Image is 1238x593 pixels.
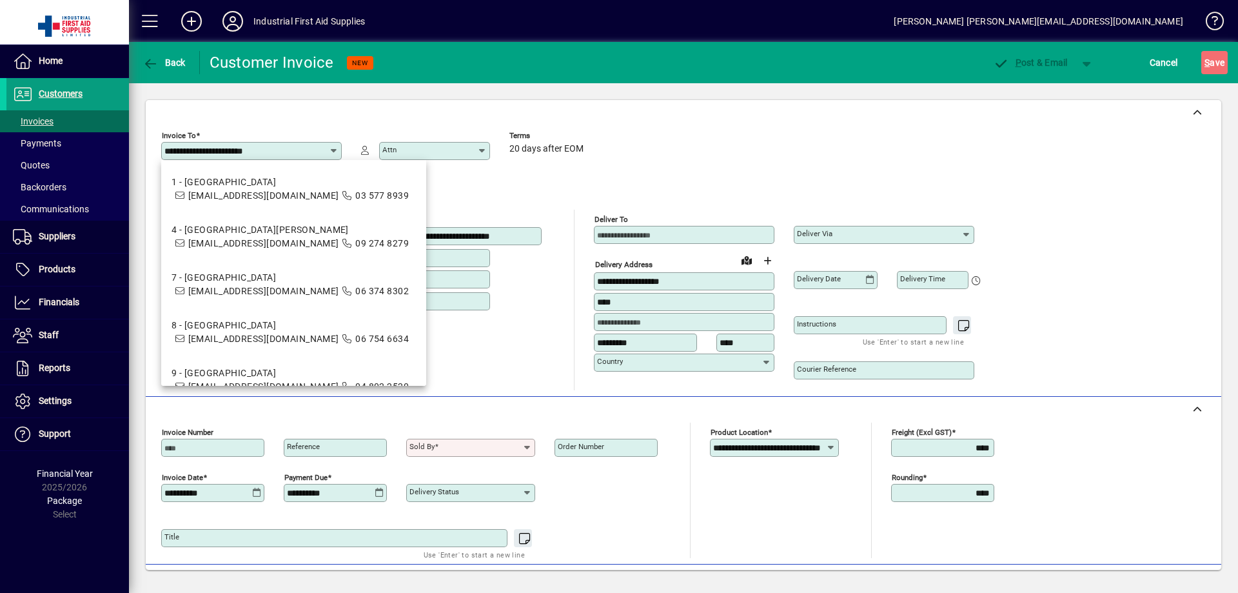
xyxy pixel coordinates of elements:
[13,204,89,214] span: Communications
[1196,3,1222,45] a: Knowledge Base
[6,132,129,154] a: Payments
[355,334,409,344] span: 06 754 6634
[409,442,435,451] mat-label: Sold by
[188,286,339,296] span: [EMAIL_ADDRESS][DOMAIN_NAME]
[210,52,334,73] div: Customer Invoice
[757,250,778,271] button: Choose address
[13,138,61,148] span: Payments
[711,428,768,437] mat-label: Product location
[161,356,426,404] mat-option: 9 - WELLINGTON COLLEGE
[39,231,75,241] span: Suppliers
[188,238,339,248] span: [EMAIL_ADDRESS][DOMAIN_NAME]
[188,334,339,344] span: [EMAIL_ADDRESS][DOMAIN_NAME]
[172,271,409,285] div: 7 - [GEOGRAPHIC_DATA]
[39,428,71,439] span: Support
[355,238,409,248] span: 09 274 8279
[987,51,1074,74] button: Post & Email
[797,274,841,283] mat-label: Delivery date
[6,319,129,352] a: Staff
[355,286,409,296] span: 06 374 8302
[594,215,628,224] mat-label: Deliver To
[6,352,129,385] a: Reports
[39,363,70,373] span: Reports
[161,308,426,356] mat-option: 8 - TIKORANGI SCHOOL
[355,381,409,392] span: 04 802 2520
[6,154,129,176] a: Quotes
[39,264,75,274] span: Products
[797,229,832,238] mat-label: Deliver via
[172,367,409,380] div: 9 - [GEOGRAPHIC_DATA]
[6,418,129,450] a: Support
[39,297,79,307] span: Financials
[39,88,83,99] span: Customers
[161,165,426,213] mat-option: 1 - FAIRHALL SCHOOL
[1201,51,1228,74] button: Save
[6,45,129,77] a: Home
[1150,52,1178,73] span: Cancel
[172,319,409,332] div: 8 - [GEOGRAPHIC_DATA]
[355,190,409,201] span: 03 577 8939
[424,547,525,562] mat-hint: Use 'Enter' to start a new line
[1204,57,1210,68] span: S
[6,176,129,198] a: Backorders
[172,176,409,189] div: 1 - [GEOGRAPHIC_DATA]
[352,59,368,67] span: NEW
[47,496,82,506] span: Package
[993,57,1068,68] span: ost & Email
[1204,52,1224,73] span: ave
[736,250,757,270] a: View on map
[13,116,54,126] span: Invoices
[171,10,212,33] button: Add
[892,428,952,437] mat-label: Freight (excl GST)
[253,11,365,32] div: Industrial First Aid Supplies
[597,357,623,366] mat-label: Country
[509,144,584,154] span: 20 days after EOM
[188,190,339,201] span: [EMAIL_ADDRESS][DOMAIN_NAME]
[6,221,129,253] a: Suppliers
[188,381,339,392] span: [EMAIL_ADDRESS][DOMAIN_NAME]
[139,51,189,74] button: Back
[39,330,59,340] span: Staff
[797,319,836,328] mat-label: Instructions
[161,213,426,261] mat-option: 4 - FLAT BUSH SCHOOL
[509,132,587,140] span: Terms
[894,11,1183,32] div: [PERSON_NAME] [PERSON_NAME][EMAIL_ADDRESS][DOMAIN_NAME]
[212,10,253,33] button: Profile
[558,442,604,451] mat-label: Order number
[409,487,459,496] mat-label: Delivery status
[129,51,200,74] app-page-header-button: Back
[162,473,203,482] mat-label: Invoice date
[797,365,856,374] mat-label: Courier Reference
[284,473,328,482] mat-label: Payment due
[6,385,129,417] a: Settings
[892,473,923,482] mat-label: Rounding
[287,442,320,451] mat-label: Reference
[161,261,426,308] mat-option: 7 - DANNEVIRKE HIGH SCHOOL
[39,55,63,66] span: Home
[13,182,66,192] span: Backorders
[13,160,50,170] span: Quotes
[172,223,409,237] div: 4 - [GEOGRAPHIC_DATA][PERSON_NAME]
[382,145,397,154] mat-label: Attn
[39,396,72,406] span: Settings
[142,57,186,68] span: Back
[162,131,196,140] mat-label: Invoice To
[6,198,129,220] a: Communications
[6,254,129,286] a: Products
[162,428,213,437] mat-label: Invoice number
[6,286,129,319] a: Financials
[164,532,179,541] mat-label: Title
[900,274,945,283] mat-label: Delivery time
[1146,51,1181,74] button: Cancel
[6,110,129,132] a: Invoices
[37,468,93,479] span: Financial Year
[863,334,964,349] mat-hint: Use 'Enter' to start a new line
[1016,57,1021,68] span: P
